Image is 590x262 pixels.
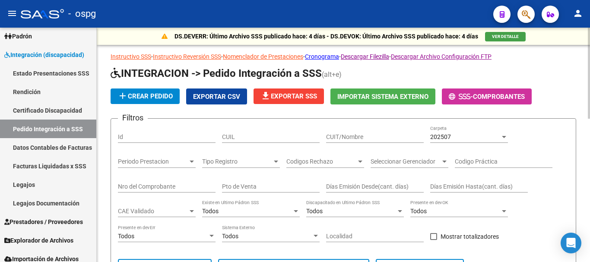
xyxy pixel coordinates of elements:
span: (alt+e) [322,70,342,79]
button: Exportar SSS [254,88,324,104]
span: Todos [222,233,238,240]
span: Codigos Rechazo [286,158,356,165]
mat-icon: menu [7,8,17,19]
span: Mostrar totalizadores [441,231,499,242]
span: - [449,93,473,101]
h3: Filtros [118,112,148,124]
button: -Comprobantes [442,88,532,104]
span: Crear Pedido [117,92,173,100]
p: - - - - - [111,52,576,61]
span: 202507 [430,133,451,140]
span: Periodo Prestacion [118,158,188,165]
a: Descargar Archivo Configuración FTP [391,53,492,60]
mat-icon: file_download [260,91,271,101]
span: INTEGRACION -> Pedido Integración a SSS [111,67,322,79]
mat-icon: person [573,8,583,19]
span: Explorador de Archivos [4,236,73,245]
a: Descargar Filezilla [341,53,389,60]
span: Seleccionar Gerenciador [371,158,441,165]
button: Importar Sistema Externo [330,88,435,104]
span: Exportar CSV [193,93,240,101]
a: Nomenclador de Prestaciones [223,53,303,60]
button: Crear Pedido [111,88,180,104]
span: Todos [118,233,134,240]
span: Prestadores / Proveedores [4,217,83,227]
span: Todos [410,208,427,215]
span: Comprobantes [473,93,525,101]
span: Padrón [4,32,32,41]
a: Cronograma [305,53,339,60]
span: Todos [306,208,323,215]
span: Tipo Registro [202,158,272,165]
button: Exportar CSV [186,88,247,104]
a: Instructivo Reversión SSS [153,53,221,60]
span: CAE Validado [118,208,188,215]
span: Integración (discapacidad) [4,50,84,60]
a: Instructivo SSS [111,53,151,60]
button: VER DETALLE [485,32,526,41]
span: Exportar SSS [260,92,317,100]
span: VER DETALLE [492,34,519,39]
mat-icon: add [117,91,128,101]
p: DS.DEVERR: Último Archivo SSS publicado hace: 4 días - DS.DEVOK: Último Archivo SSS publicado hac... [174,32,478,41]
span: Todos [202,208,219,215]
span: Importar Sistema Externo [337,93,428,101]
span: - ospg [68,4,96,23]
div: Open Intercom Messenger [561,233,581,253]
